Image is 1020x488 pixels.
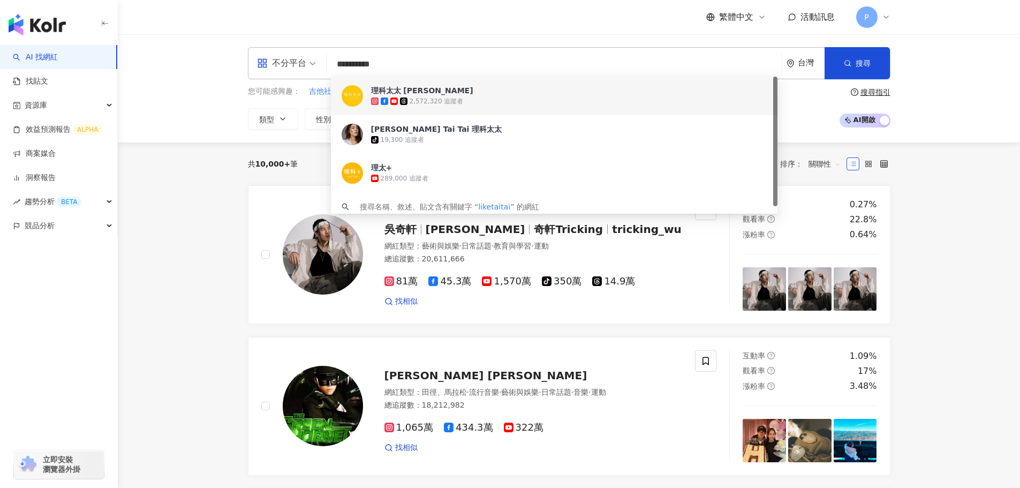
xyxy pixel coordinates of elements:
[858,365,877,377] div: 17%
[743,419,786,462] img: post-image
[612,223,682,236] span: tricking_wu
[492,242,494,250] span: ·
[780,155,847,172] div: 排序：
[850,229,877,241] div: 0.64%
[381,174,428,183] div: 289,000 追蹤者
[850,214,877,226] div: 22.8%
[371,124,502,134] div: [PERSON_NAME] Tai Tai 理科太太
[9,14,66,35] img: logo
[851,88,858,96] span: question-circle
[834,267,877,311] img: post-image
[767,352,775,359] span: question-circle
[13,172,56,183] a: 洞察報告
[384,296,418,307] a: 找相似
[860,88,890,96] div: 搜尋指引
[428,276,471,287] span: 45.3萬
[25,214,55,238] span: 競品分析
[798,58,825,67] div: 台灣
[539,388,541,396] span: ·
[534,223,603,236] span: 奇軒Tricking
[531,242,533,250] span: ·
[257,55,306,72] div: 不分平台
[588,388,591,396] span: ·
[305,108,355,130] button: 性別
[308,86,362,97] button: 吉他社期初Part
[410,97,464,106] div: 2,572,320 追蹤者
[381,136,425,145] div: 19,300 追蹤者
[444,422,493,433] span: 434.3萬
[384,223,417,236] span: 吳奇軒
[57,197,81,207] div: BETA
[571,388,573,396] span: ·
[248,86,300,97] span: 您可能感興趣：
[850,199,877,211] div: 0.27%
[259,115,274,124] span: 類型
[494,242,531,250] span: 教育與學習
[788,267,832,311] img: post-image
[542,276,581,287] span: 350萬
[395,442,418,453] span: 找相似
[743,351,765,360] span: 互動率
[864,11,868,23] span: P
[482,276,531,287] span: 1,570萬
[257,58,268,69] span: appstore
[743,366,765,375] span: 觀看率
[478,202,510,211] span: liketaitai
[384,400,683,411] div: 總追蹤數 ： 18,212,982
[743,267,786,311] img: post-image
[13,198,20,206] span: rise
[462,242,492,250] span: 日常話題
[809,155,841,172] span: 關聯性
[13,76,48,87] a: 找貼文
[591,388,606,396] span: 運動
[499,388,501,396] span: ·
[283,366,363,446] img: KOL Avatar
[834,419,877,462] img: post-image
[342,203,349,211] span: search
[384,442,418,453] a: 找相似
[255,160,291,168] span: 10,000+
[43,455,80,474] span: 立即安裝 瀏覽器外掛
[856,59,871,67] span: 搜尋
[13,52,58,63] a: searchAI 找網紅
[850,350,877,362] div: 1.09%
[384,422,434,433] span: 1,065萬
[283,214,363,295] img: KOL Avatar
[767,367,775,374] span: question-circle
[467,388,469,396] span: ·
[767,382,775,390] span: question-circle
[573,388,588,396] span: 音樂
[248,185,890,324] a: KOL Avatar吳奇軒[PERSON_NAME]奇軒Trickingtricking_wu網紅類型：藝術與娛樂·日常話題·教育與學習·運動總追蹤數：20,611,66681萬45.3萬1,5...
[371,162,392,173] div: 理太+
[788,419,832,462] img: post-image
[309,86,361,97] span: 吉他社期初Part
[248,160,298,168] div: 共 筆
[371,85,473,96] div: 理科太太 [PERSON_NAME]
[13,124,102,135] a: 效益預測報告ALPHA
[342,85,363,107] img: KOL Avatar
[14,450,104,479] a: chrome extension立即安裝 瀏覽器外掛
[501,388,539,396] span: 藝術與娛樂
[541,388,571,396] span: 日常話題
[504,422,543,433] span: 322萬
[850,380,877,392] div: 3.48%
[534,242,549,250] span: 運動
[825,47,890,79] button: 搜尋
[384,241,683,252] div: 網紅類型 ：
[787,59,795,67] span: environment
[248,108,298,130] button: 類型
[384,254,683,265] div: 總追蹤數 ： 20,611,666
[248,337,890,476] a: KOL Avatar[PERSON_NAME] [PERSON_NAME]網紅類型：田徑、馬拉松·流行音樂·藝術與娛樂·日常話題·音樂·運動總追蹤數：18,212,9821,065萬434.3萬...
[767,231,775,238] span: question-circle
[384,387,683,398] div: 網紅類型 ：
[342,162,363,184] img: KOL Avatar
[342,124,363,145] img: KOL Avatar
[13,148,56,159] a: 商案媒合
[719,11,753,23] span: 繁體中文
[743,215,765,223] span: 觀看率
[426,223,525,236] span: [PERSON_NAME]
[25,93,47,117] span: 資源庫
[384,369,587,382] span: [PERSON_NAME] [PERSON_NAME]
[459,242,462,250] span: ·
[743,382,765,391] span: 漲粉率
